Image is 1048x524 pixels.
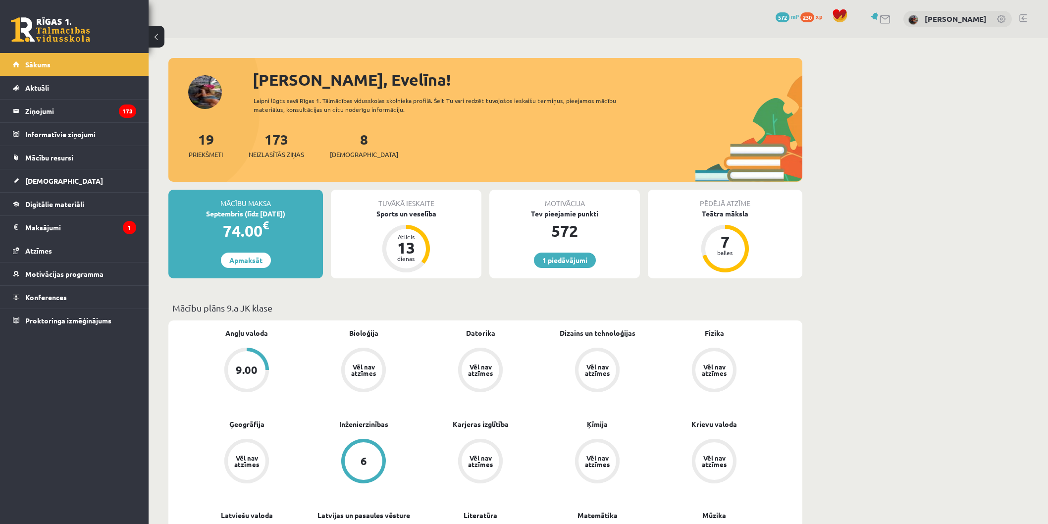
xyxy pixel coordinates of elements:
span: Motivācijas programma [25,269,104,278]
a: Proktoringa izmēģinājums [13,309,136,332]
a: Karjeras izglītība [453,419,509,429]
a: Digitālie materiāli [13,193,136,215]
a: Vēl nav atzīmes [422,439,539,485]
div: 7 [710,234,740,250]
a: Ķīmija [587,419,608,429]
div: 9.00 [236,365,258,375]
div: Pēdējā atzīme [648,190,802,209]
i: 1 [123,221,136,234]
div: Mācību maksa [168,190,323,209]
a: [DEMOGRAPHIC_DATA] [13,169,136,192]
span: 230 [800,12,814,22]
div: Atlicis [391,234,421,240]
span: 572 [776,12,789,22]
div: Vēl nav atzīmes [700,455,728,468]
span: Aktuāli [25,83,49,92]
a: Bioloģija [349,328,378,338]
a: Apmaksāt [221,253,271,268]
span: [DEMOGRAPHIC_DATA] [25,176,103,185]
span: Digitālie materiāli [25,200,84,209]
a: 572 mP [776,12,799,20]
a: Vēl nav atzīmes [656,439,773,485]
div: Sports un veselība [331,209,481,219]
a: [PERSON_NAME] [925,14,987,24]
a: 19Priekšmeti [189,130,223,159]
legend: Maksājumi [25,216,136,239]
div: Tuvākā ieskaite [331,190,481,209]
span: xp [816,12,822,20]
a: 9.00 [188,348,305,394]
a: Vēl nav atzīmes [656,348,773,394]
a: Inženierzinības [339,419,388,429]
div: 6 [361,456,367,467]
a: Atzīmes [13,239,136,262]
span: Priekšmeti [189,150,223,159]
a: Informatīvie ziņojumi [13,123,136,146]
span: Sākums [25,60,51,69]
div: Vēl nav atzīmes [350,364,377,376]
div: Septembris (līdz [DATE]) [168,209,323,219]
a: Matemātika [577,510,618,521]
div: Vēl nav atzīmes [233,455,261,468]
a: Latviešu valoda [221,510,273,521]
legend: Informatīvie ziņojumi [25,123,136,146]
a: Ģeogrāfija [229,419,264,429]
a: Literatūra [464,510,497,521]
a: 173Neizlasītās ziņas [249,130,304,159]
a: Vēl nav atzīmes [539,348,656,394]
a: Aktuāli [13,76,136,99]
div: Vēl nav atzīmes [583,455,611,468]
span: Mācību resursi [25,153,73,162]
a: Motivācijas programma [13,262,136,285]
span: mP [791,12,799,20]
div: Tev pieejamie punkti [489,209,640,219]
a: 6 [305,439,422,485]
a: Mācību resursi [13,146,136,169]
div: 572 [489,219,640,243]
a: Mūzika [702,510,726,521]
div: Vēl nav atzīmes [467,455,494,468]
div: dienas [391,256,421,262]
div: 13 [391,240,421,256]
div: Teātra māksla [648,209,802,219]
img: Evelīna Bernatoviča [908,15,918,25]
i: 173 [119,105,136,118]
a: Krievu valoda [691,419,737,429]
a: Dizains un tehnoloģijas [560,328,635,338]
span: Proktoringa izmēģinājums [25,316,111,325]
a: Vēl nav atzīmes [422,348,539,394]
legend: Ziņojumi [25,100,136,122]
a: 1 piedāvājumi [534,253,596,268]
div: Motivācija [489,190,640,209]
a: Fizika [705,328,724,338]
div: Vēl nav atzīmes [700,364,728,376]
span: [DEMOGRAPHIC_DATA] [330,150,398,159]
a: 8[DEMOGRAPHIC_DATA] [330,130,398,159]
a: Vēl nav atzīmes [305,348,422,394]
a: Vēl nav atzīmes [188,439,305,485]
a: Angļu valoda [225,328,268,338]
a: 230 xp [800,12,827,20]
a: Sports un veselība Atlicis 13 dienas [331,209,481,274]
span: € [262,218,269,232]
span: Neizlasītās ziņas [249,150,304,159]
a: Konferences [13,286,136,309]
div: [PERSON_NAME], Evelīna! [253,68,802,92]
span: Konferences [25,293,67,302]
a: Latvijas un pasaules vēsture [317,510,410,521]
a: Teātra māksla 7 balles [648,209,802,274]
a: Ziņojumi173 [13,100,136,122]
div: balles [710,250,740,256]
a: Maksājumi1 [13,216,136,239]
a: Sākums [13,53,136,76]
p: Mācību plāns 9.a JK klase [172,301,798,314]
span: Atzīmes [25,246,52,255]
div: Vēl nav atzīmes [583,364,611,376]
div: Vēl nav atzīmes [467,364,494,376]
a: Rīgas 1. Tālmācības vidusskola [11,17,90,42]
a: Datorika [466,328,495,338]
a: Vēl nav atzīmes [539,439,656,485]
div: Laipni lūgts savā Rīgas 1. Tālmācības vidusskolas skolnieka profilā. Šeit Tu vari redzēt tuvojošo... [254,96,634,114]
div: 74.00 [168,219,323,243]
